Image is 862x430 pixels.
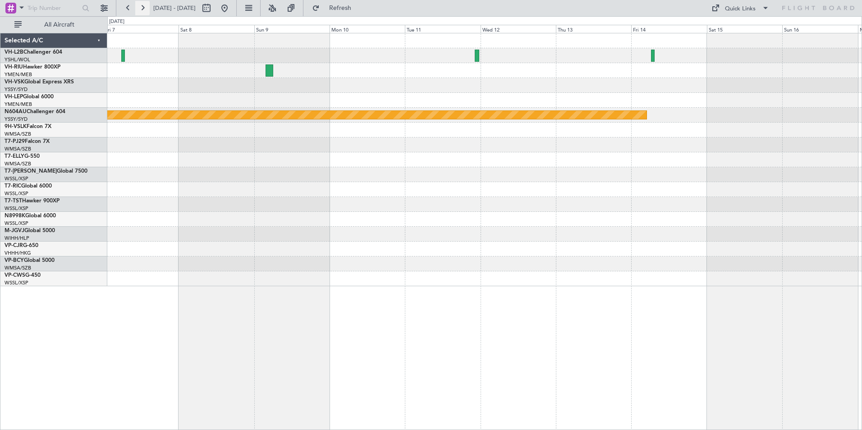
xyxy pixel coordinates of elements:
a: T7-TSTHawker 900XP [5,198,60,204]
a: 9H-VSLKFalcon 7X [5,124,51,129]
a: VH-RIUHawker 800XP [5,64,60,70]
span: All Aircraft [23,22,95,28]
a: WSSL/XSP [5,205,28,212]
span: VH-RIU [5,64,23,70]
button: Quick Links [707,1,774,15]
a: YMEN/MEB [5,71,32,78]
span: M-JGVJ [5,228,24,233]
input: Trip Number [28,1,79,15]
span: VP-CWS [5,273,25,278]
span: VH-VSK [5,79,24,85]
a: YSSY/SYD [5,116,28,123]
span: VP-BCY [5,258,24,263]
span: 9H-VSLK [5,124,27,129]
div: Quick Links [725,5,756,14]
span: [DATE] - [DATE] [153,4,196,12]
a: WIHH/HLP [5,235,29,242]
div: Sat 8 [179,25,254,33]
div: Wed 12 [481,25,556,33]
span: VH-LEP [5,94,23,100]
a: VHHH/HKG [5,250,31,256]
span: N604AU [5,109,27,114]
button: All Aircraft [10,18,98,32]
div: Thu 13 [556,25,631,33]
div: Sun 9 [254,25,330,33]
a: T7-RICGlobal 6000 [5,183,52,189]
a: VP-CJRG-650 [5,243,38,248]
a: WSSL/XSP [5,220,28,227]
div: Tue 11 [405,25,480,33]
a: WMSA/SZB [5,265,31,271]
div: Sat 15 [707,25,782,33]
a: VH-VSKGlobal Express XRS [5,79,74,85]
div: [DATE] [109,18,124,26]
a: VP-BCYGlobal 5000 [5,258,55,263]
a: WSSL/XSP [5,279,28,286]
a: T7-[PERSON_NAME]Global 7500 [5,169,87,174]
span: T7-ELLY [5,154,24,159]
span: T7-TST [5,198,22,204]
a: M-JGVJGlobal 5000 [5,228,55,233]
a: WSSL/XSP [5,190,28,197]
a: VH-LEPGlobal 6000 [5,94,54,100]
div: Sun 16 [782,25,857,33]
a: WMSA/SZB [5,160,31,167]
button: Refresh [308,1,362,15]
span: N8998K [5,213,25,219]
div: Fri 14 [631,25,706,33]
span: T7-PJ29 [5,139,25,144]
span: T7-RIC [5,183,21,189]
span: Refresh [321,5,359,11]
a: N8998KGlobal 6000 [5,213,56,219]
div: Mon 10 [330,25,405,33]
a: T7-PJ29Falcon 7X [5,139,50,144]
span: VP-CJR [5,243,23,248]
a: YSHL/WOL [5,56,30,63]
span: T7-[PERSON_NAME] [5,169,57,174]
div: Fri 7 [103,25,179,33]
a: YSSY/SYD [5,86,28,93]
a: YMEN/MEB [5,101,32,108]
a: VP-CWSG-450 [5,273,41,278]
a: N604AUChallenger 604 [5,109,65,114]
a: WMSA/SZB [5,146,31,152]
a: VH-L2BChallenger 604 [5,50,62,55]
span: VH-L2B [5,50,23,55]
a: WMSA/SZB [5,131,31,137]
a: T7-ELLYG-550 [5,154,40,159]
a: WSSL/XSP [5,175,28,182]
